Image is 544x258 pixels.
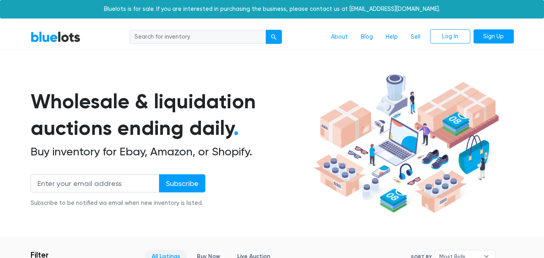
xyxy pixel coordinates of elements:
a: About [325,29,354,45]
input: Search for inventory [129,30,266,44]
h1: Wholesale & liquidation auctions ending daily [31,88,311,142]
img: hero-ee84e7d0318cb26816c560f6b4441b76977f77a177738b4e94f68c95b2b83dbb.png [311,70,502,217]
span: . [234,116,239,140]
input: Enter your email address [31,174,159,192]
a: Sell [404,29,427,45]
a: Help [379,29,404,45]
h2: Buy inventory for Ebay, Amazon, or Shopify. [31,145,311,159]
a: BlueLots [31,31,81,43]
a: Log In [430,29,470,44]
a: Blog [354,29,379,45]
a: Sign Up [474,29,514,44]
input: Subscribe [159,174,205,192]
div: Subscribe to be notified via email when new inventory is listed. [31,199,205,208]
